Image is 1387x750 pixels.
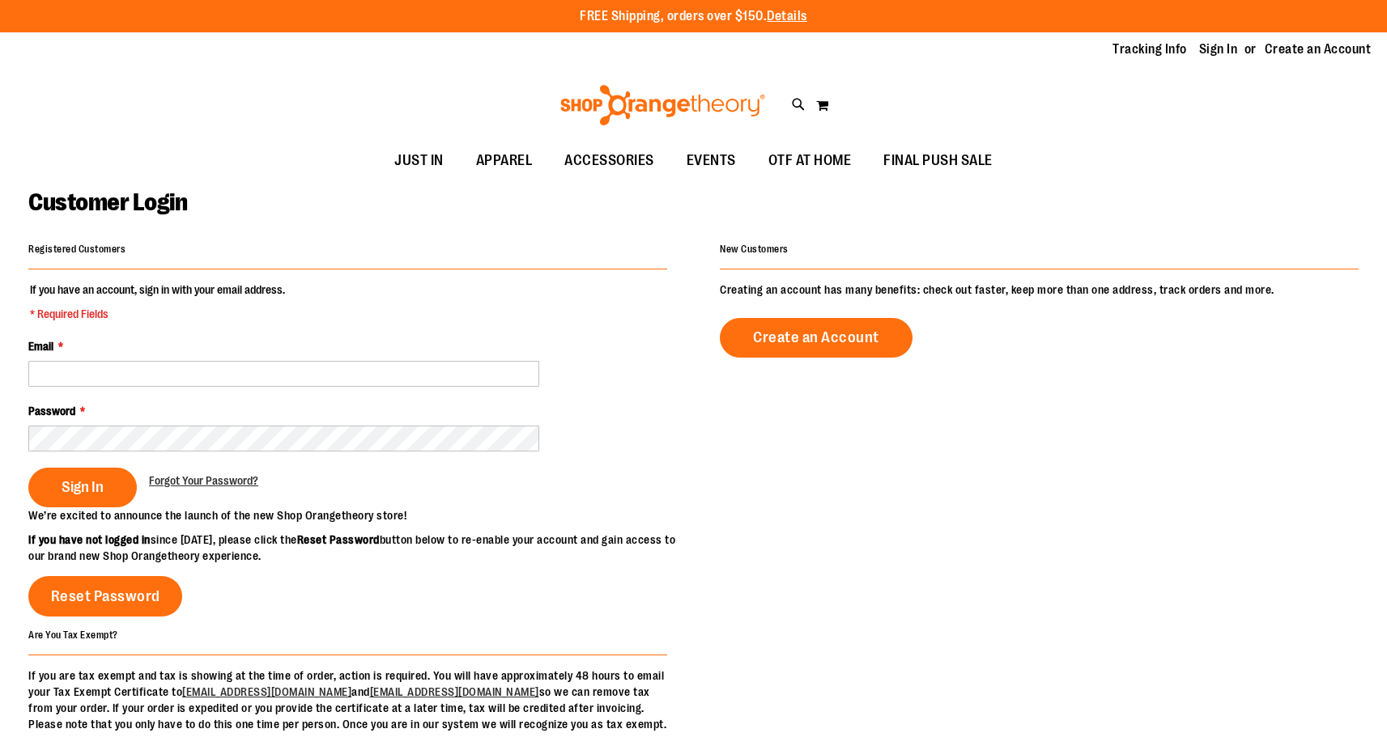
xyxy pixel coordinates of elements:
[297,533,380,546] strong: Reset Password
[768,142,852,179] span: OTF AT HOME
[378,142,460,180] a: JUST IN
[28,629,118,640] strong: Are You Tax Exempt?
[149,472,258,489] a: Forgot Your Password?
[720,282,1359,298] p: Creating an account has many benefits: check out faster, keep more than one address, track orders...
[149,474,258,487] span: Forgot Your Password?
[30,306,285,322] span: * Required Fields
[476,142,533,179] span: APPAREL
[370,685,539,698] a: [EMAIL_ADDRESS][DOMAIN_NAME]
[548,142,670,180] a: ACCESSORIES
[28,576,182,617] a: Reset Password
[580,7,807,26] p: FREE Shipping, orders over $150.
[394,142,444,179] span: JUST IN
[670,142,752,180] a: EVENTS
[51,587,160,605] span: Reset Password
[867,142,1009,180] a: FINAL PUSH SALE
[28,189,187,216] span: Customer Login
[28,507,694,523] p: We’re excited to announce the launch of the new Shop Orangetheory store!
[558,85,768,125] img: Shop Orangetheory
[687,142,736,179] span: EVENTS
[28,533,151,546] strong: If you have not logged in
[1199,40,1238,58] a: Sign In
[28,244,126,255] strong: Registered Customers
[1265,40,1372,58] a: Create an Account
[28,405,75,417] span: Password
[28,532,694,564] p: since [DATE], please click the button below to re-enable your account and gain access to our bran...
[460,142,549,180] a: APPAREL
[182,685,351,698] a: [EMAIL_ADDRESS][DOMAIN_NAME]
[720,244,789,255] strong: New Customers
[28,282,287,322] legend: If you have an account, sign in with your email address.
[564,142,654,179] span: ACCESSORIES
[62,478,104,496] span: Sign In
[720,318,913,358] a: Create an Account
[753,328,879,346] span: Create an Account
[28,340,53,353] span: Email
[883,142,993,179] span: FINAL PUSH SALE
[28,667,667,732] p: If you are tax exempt and tax is showing at the time of order, action is required. You will have ...
[767,9,807,23] a: Details
[1113,40,1187,58] a: Tracking Info
[752,142,868,180] a: OTF AT HOME
[28,468,137,507] button: Sign In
